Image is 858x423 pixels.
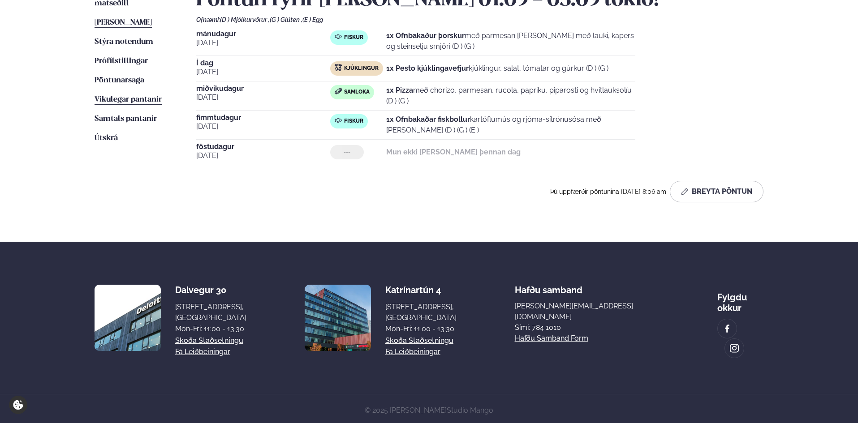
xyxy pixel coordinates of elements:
span: Hafðu samband [515,278,582,295]
span: (D ) Mjólkurvörur , [220,16,270,23]
span: Útskrá [95,134,118,142]
a: Prófílstillingar [95,56,148,67]
span: [DATE] [196,150,330,161]
div: Fylgdu okkur [717,285,763,313]
span: Þú uppfærðir pöntunina [DATE] 8:06 am [550,188,666,195]
span: Stýra notendum [95,38,153,46]
img: image alt [729,343,739,354]
a: Hafðu samband form [515,333,588,344]
span: Kjúklingur [344,65,379,72]
img: image alt [722,324,732,334]
a: Útskrá [95,133,118,144]
a: Pöntunarsaga [95,75,144,86]
span: [DATE] [196,121,330,132]
span: Pöntunarsaga [95,77,144,84]
img: image alt [305,285,371,351]
div: [STREET_ADDRESS], [GEOGRAPHIC_DATA] [175,302,246,323]
img: image alt [95,285,161,351]
img: fish.svg [335,117,342,124]
a: Fá leiðbeiningar [385,346,440,357]
div: [STREET_ADDRESS], [GEOGRAPHIC_DATA] [385,302,457,323]
a: Fá leiðbeiningar [175,346,230,357]
span: fimmtudagur [196,114,330,121]
span: Vikulegar pantanir [95,96,162,103]
span: [DATE] [196,67,330,77]
p: með parmesan [PERSON_NAME] með lauki, kapers og steinselju smjöri (D ) (G ) [386,30,635,52]
span: (G ) Glúten , [270,16,302,23]
span: Samloka [344,89,370,96]
a: Skoða staðsetningu [385,335,453,346]
a: Samtals pantanir [95,114,157,124]
div: Katrínartún 4 [385,285,457,295]
a: Studio Mango [447,406,493,414]
span: Fiskur [344,34,363,41]
div: Dalvegur 30 [175,285,246,295]
a: [PERSON_NAME] [95,17,152,28]
span: mánudagur [196,30,330,38]
p: Sími: 784 1010 [515,322,659,333]
p: kartöflumús og rjóma-sítrónusósa með [PERSON_NAME] (D ) (G ) (E ) [386,114,635,136]
div: Ofnæmi: [196,16,763,23]
a: [PERSON_NAME][EMAIL_ADDRESS][DOMAIN_NAME] [515,301,659,322]
span: [DATE] [196,92,330,103]
a: Stýra notendum [95,37,153,47]
img: fish.svg [335,33,342,40]
span: Fiskur [344,118,363,125]
strong: 1x Pizza [386,86,413,94]
strong: Mun ekki [PERSON_NAME] þennan dag [386,148,521,156]
strong: 1x Ofnbakaður þorskur [386,31,465,40]
p: með chorizo, parmesan, rucola, papriku, piparosti og hvítlauksolíu (D ) (G ) [386,85,635,107]
span: miðvikudagur [196,85,330,92]
div: Mon-Fri: 11:00 - 13:30 [385,324,457,334]
strong: 1x Pesto kjúklingavefjur [386,64,469,73]
span: © 2025 [PERSON_NAME] [365,406,493,414]
a: image alt [725,339,744,358]
span: --- [344,149,350,156]
strong: 1x Ofnbakaðar fiskbollur [386,115,470,124]
div: Mon-Fri: 11:00 - 13:30 [175,324,246,334]
span: Prófílstillingar [95,57,148,65]
img: chicken.svg [335,64,342,71]
span: [PERSON_NAME] [95,19,152,26]
a: image alt [718,319,737,338]
a: Skoða staðsetningu [175,335,243,346]
button: Breyta Pöntun [670,181,763,202]
a: Cookie settings [9,396,27,414]
span: Í dag [196,60,330,67]
a: Vikulegar pantanir [95,94,162,105]
span: (E ) Egg [302,16,323,23]
p: kjúklingur, salat, tómatar og gúrkur (D ) (G ) [386,63,608,74]
span: föstudagur [196,143,330,150]
img: sandwich-new-16px.svg [335,88,342,94]
span: [DATE] [196,38,330,48]
span: Samtals pantanir [95,115,157,123]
